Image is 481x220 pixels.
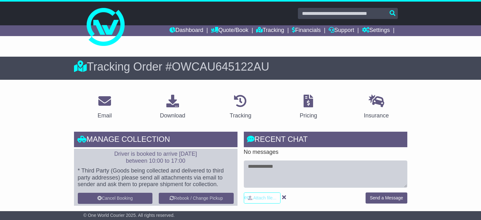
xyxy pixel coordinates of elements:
[329,25,354,36] a: Support
[74,60,407,73] div: Tracking Order #
[211,25,248,36] a: Quote/Book
[93,92,116,122] a: Email
[256,25,284,36] a: Tracking
[360,92,393,122] a: Insurance
[296,92,321,122] a: Pricing
[230,111,251,120] div: Tracking
[78,193,153,204] button: Cancel Booking
[170,25,203,36] a: Dashboard
[78,151,234,164] p: Driver is booked to arrive [DATE] between 10:00 to 17:00
[156,92,189,122] a: Download
[244,132,407,149] div: RECENT CHAT
[172,60,269,73] span: OWCAU645122AU
[74,132,237,149] div: Manage collection
[83,213,175,218] span: © One World Courier 2025. All rights reserved.
[300,111,317,120] div: Pricing
[225,92,255,122] a: Tracking
[244,149,407,156] p: No messages
[366,192,407,204] button: Send a Message
[97,111,112,120] div: Email
[362,25,390,36] a: Settings
[364,111,389,120] div: Insurance
[78,167,234,188] p: * Third Party (Goods being collected and delivered to third party addresses) please send all atta...
[159,193,234,204] button: Rebook / Change Pickup
[292,25,321,36] a: Financials
[160,111,185,120] div: Download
